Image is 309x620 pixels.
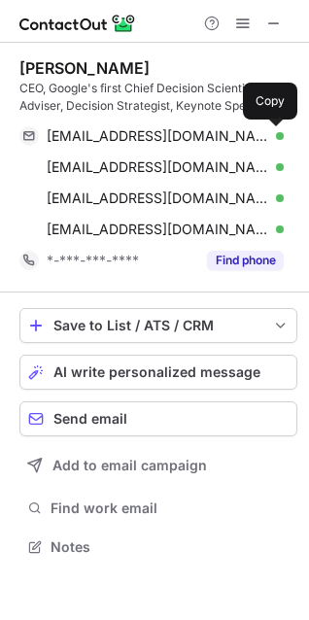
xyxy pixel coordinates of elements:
[19,12,136,35] img: ContactOut v5.3.10
[19,355,297,390] button: AI write personalized message
[53,411,127,427] span: Send email
[53,364,260,380] span: AI write personalized message
[51,538,290,556] span: Notes
[47,127,269,145] span: [EMAIL_ADDRESS][DOMAIN_NAME]
[19,308,297,343] button: save-profile-one-click
[19,495,297,522] button: Find work email
[53,318,263,333] div: Save to List / ATS / CRM
[19,448,297,483] button: Add to email campaign
[207,251,284,270] button: Reveal Button
[47,189,269,207] span: [EMAIL_ADDRESS][DOMAIN_NAME]
[51,499,290,517] span: Find work email
[52,458,207,473] span: Add to email campaign
[19,58,150,78] div: [PERSON_NAME]
[19,80,297,115] div: CEO, Google's first Chief Decision Scientist, AI Adviser, Decision Strategist, Keynote Speaker ([...
[47,221,269,238] span: [EMAIL_ADDRESS][DOMAIN_NAME]
[19,401,297,436] button: Send email
[19,534,297,561] button: Notes
[47,158,269,176] span: [EMAIL_ADDRESS][DOMAIN_NAME]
